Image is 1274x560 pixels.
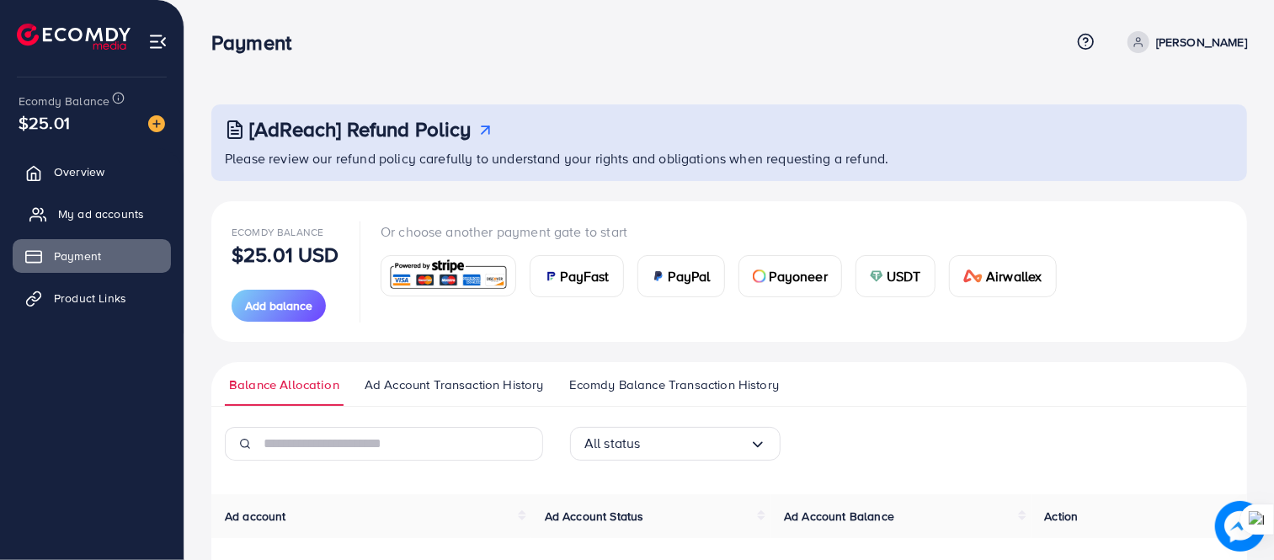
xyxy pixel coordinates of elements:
[1156,32,1247,52] p: [PERSON_NAME]
[1121,31,1247,53] a: [PERSON_NAME]
[17,24,131,50] img: logo
[232,225,323,239] span: Ecomdy Balance
[669,266,711,286] span: PayPal
[949,255,1057,297] a: cardAirwallex
[641,430,749,456] input: Search for option
[738,255,842,297] a: cardPayoneer
[381,255,516,296] a: card
[1045,508,1079,525] span: Action
[54,163,104,180] span: Overview
[856,255,936,297] a: cardUSDT
[148,115,165,132] img: image
[569,376,779,394] span: Ecomdy Balance Transaction History
[584,430,641,456] span: All status
[545,508,644,525] span: Ad Account Status
[770,266,828,286] span: Payoneer
[225,148,1237,168] p: Please review our refund policy carefully to understand your rights and obligations when requesti...
[54,290,126,307] span: Product Links
[232,244,339,264] p: $25.01 USD
[870,269,883,283] img: card
[365,376,544,394] span: Ad Account Transaction History
[249,117,472,141] h3: [AdReach] Refund Policy
[784,508,894,525] span: Ad Account Balance
[544,269,557,283] img: card
[13,239,171,273] a: Payment
[232,290,326,322] button: Add balance
[13,155,171,189] a: Overview
[211,30,305,55] h3: Payment
[148,32,168,51] img: menu
[561,266,610,286] span: PayFast
[963,269,983,283] img: card
[652,269,665,283] img: card
[245,297,312,314] span: Add balance
[986,266,1042,286] span: Airwallex
[381,221,1070,242] p: Or choose another payment gate to start
[753,269,766,283] img: card
[13,197,171,231] a: My ad accounts
[1215,501,1266,552] img: image
[19,93,109,109] span: Ecomdy Balance
[637,255,725,297] a: cardPayPal
[530,255,624,297] a: cardPayFast
[225,508,286,525] span: Ad account
[570,427,781,461] div: Search for option
[19,110,70,135] span: $25.01
[13,281,171,315] a: Product Links
[229,376,339,394] span: Balance Allocation
[54,248,101,264] span: Payment
[887,266,921,286] span: USDT
[58,205,144,222] span: My ad accounts
[386,258,510,294] img: card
